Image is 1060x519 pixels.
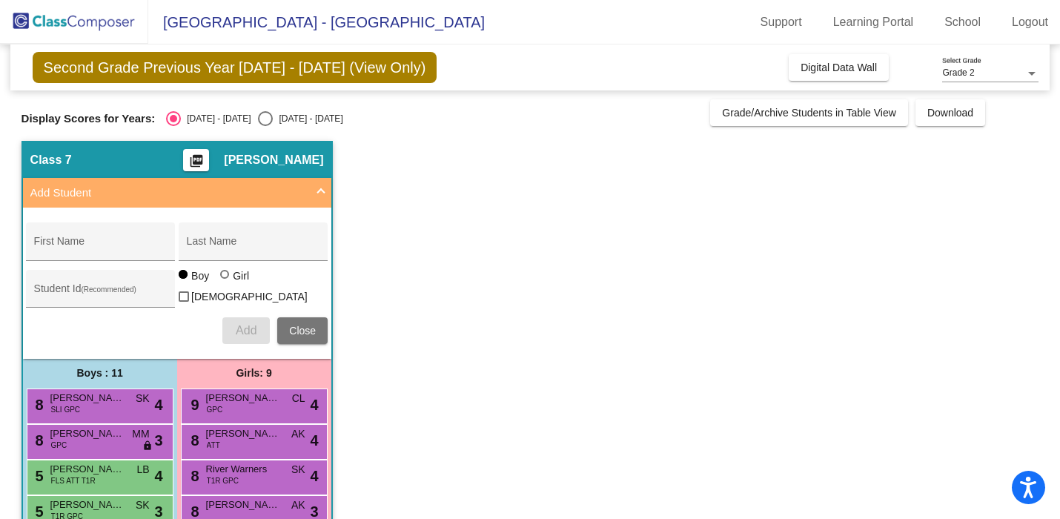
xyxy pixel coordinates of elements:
[136,462,149,477] span: LB
[50,426,125,441] span: [PERSON_NAME]
[32,397,44,413] span: 8
[710,99,908,126] button: Grade/Archive Students in Table View
[291,497,305,513] span: AK
[292,391,305,406] span: CL
[191,268,209,283] div: Boy
[821,10,926,34] a: Learning Portal
[206,462,280,477] span: River Warners
[181,112,251,125] div: [DATE] - [DATE]
[722,107,896,119] span: Grade/Archive Students in Table View
[232,268,249,283] div: Girl
[33,52,437,83] span: Second Grade Previous Year [DATE] - [DATE] (View Only)
[289,325,316,337] span: Close
[789,54,889,81] button: Digital Data Wall
[154,465,162,487] span: 4
[51,475,96,486] span: FLS ATT T1R
[310,394,318,416] span: 4
[207,440,220,451] span: ATT
[207,475,239,486] span: T1R GPC
[188,468,199,484] span: 8
[206,391,280,406] span: [PERSON_NAME]
[1000,10,1060,34] a: Logout
[206,426,280,441] span: [PERSON_NAME]
[51,440,67,451] span: GPC
[50,391,125,406] span: [PERSON_NAME]
[183,149,209,171] button: Print Students Details
[310,429,318,452] span: 4
[132,426,149,442] span: MM
[291,462,305,477] span: SK
[51,404,80,415] span: SLI GPC
[136,497,150,513] span: SK
[23,208,331,358] div: Add Student
[34,288,168,300] input: Student Id
[23,178,331,208] mat-expansion-panel-header: Add Student
[273,112,342,125] div: [DATE] - [DATE]
[142,440,153,452] span: lock
[236,324,256,337] span: Add
[188,397,199,413] span: 9
[801,62,877,73] span: Digital Data Wall
[154,429,162,452] span: 3
[21,112,156,125] span: Display Scores for Years:
[166,111,342,126] mat-radio-group: Select an option
[224,153,323,168] span: [PERSON_NAME]
[222,317,270,344] button: Add
[32,432,44,449] span: 8
[177,359,331,389] div: Girls: 9
[30,153,72,168] span: Class 7
[32,468,44,484] span: 5
[50,497,125,512] span: [PERSON_NAME]
[915,99,985,126] button: Download
[933,10,993,34] a: School
[23,359,177,389] div: Boys : 11
[136,391,150,406] span: SK
[154,394,162,416] span: 4
[148,10,485,34] span: [GEOGRAPHIC_DATA] - [GEOGRAPHIC_DATA]
[749,10,814,34] a: Support
[277,317,328,344] button: Close
[206,497,280,512] span: [PERSON_NAME]
[310,465,318,487] span: 4
[927,107,973,119] span: Download
[191,288,308,305] span: [DEMOGRAPHIC_DATA]
[50,462,125,477] span: [PERSON_NAME]
[30,185,306,202] mat-panel-title: Add Student
[942,67,974,78] span: Grade 2
[207,404,223,415] span: GPC
[34,241,168,253] input: First Name
[187,241,320,253] input: Last Name
[188,153,205,174] mat-icon: picture_as_pdf
[291,426,305,442] span: AK
[188,432,199,449] span: 8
